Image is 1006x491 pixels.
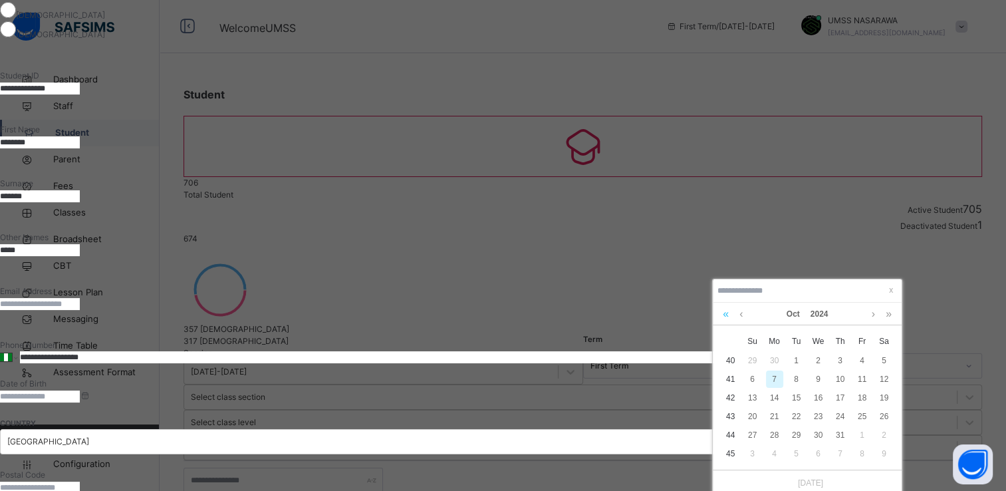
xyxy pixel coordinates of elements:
td: October 3, 2024 [829,351,851,370]
th: Thu [829,331,851,351]
td: October 17, 2024 [829,389,851,407]
td: 44 [719,426,741,444]
div: 26 [876,408,893,425]
div: 6 [810,445,827,462]
div: 19 [876,389,893,407]
div: 9 [876,445,893,462]
div: 29 [788,426,805,444]
a: Next month (PageDown) [868,303,878,325]
span: Tu [785,335,807,347]
th: Sun [741,331,763,351]
div: 28 [766,426,783,444]
div: 31 [832,426,849,444]
td: October 23, 2024 [807,407,829,426]
button: Open asap [953,444,993,484]
td: October 27, 2024 [741,426,763,444]
span: Mo [763,335,785,347]
a: Next year (Control + right) [882,303,895,325]
div: 7 [766,371,783,388]
td: October 5, 2024 [873,351,895,370]
div: 10 [832,371,849,388]
div: 16 [810,389,827,407]
th: Tue [785,331,807,351]
div: 13 [744,389,761,407]
span: We [807,335,829,347]
a: Oct [781,303,805,325]
div: 3 [832,352,849,369]
a: Last year (Control + left) [719,303,732,325]
div: 18 [854,389,871,407]
span: Th [829,335,851,347]
td: November 6, 2024 [807,444,829,463]
div: 9 [810,371,827,388]
td: November 1, 2024 [851,426,873,444]
div: 2 [810,352,827,369]
td: October 29, 2024 [785,426,807,444]
td: 45 [719,444,741,463]
div: 11 [854,371,871,388]
th: Sat [873,331,895,351]
div: 8 [788,371,805,388]
th: Mon [763,331,785,351]
div: 8 [854,445,871,462]
td: October 1, 2024 [785,351,807,370]
th: Fri [851,331,873,351]
td: October 18, 2024 [851,389,873,407]
td: October 14, 2024 [763,389,785,407]
td: October 2, 2024 [807,351,829,370]
a: [DATE] [791,477,823,489]
div: 24 [832,408,849,425]
div: [GEOGRAPHIC_DATA] [7,436,89,448]
div: 1 [788,352,805,369]
div: 22 [788,408,805,425]
td: September 30, 2024 [763,351,785,370]
td: November 9, 2024 [873,444,895,463]
a: Previous month (PageUp) [736,303,746,325]
div: 23 [810,408,827,425]
td: October 28, 2024 [763,426,785,444]
td: October 15, 2024 [785,389,807,407]
td: October 19, 2024 [873,389,895,407]
div: 30 [810,426,827,444]
div: 21 [766,408,783,425]
td: October 26, 2024 [873,407,895,426]
div: 6 [744,371,761,388]
td: 43 [719,407,741,426]
td: October 20, 2024 [741,407,763,426]
div: 14 [766,389,783,407]
td: October 16, 2024 [807,389,829,407]
div: 15 [788,389,805,407]
span: Su [741,335,763,347]
div: 1 [854,426,871,444]
td: September 29, 2024 [741,351,763,370]
td: October 24, 2024 [829,407,851,426]
div: 25 [854,408,871,425]
div: 27 [744,426,761,444]
td: October 30, 2024 [807,426,829,444]
td: November 3, 2024 [741,444,763,463]
div: 2 [876,426,893,444]
td: October 8, 2024 [785,370,807,389]
td: October 25, 2024 [851,407,873,426]
td: October 22, 2024 [785,407,807,426]
td: 41 [719,370,741,389]
td: October 12, 2024 [873,370,895,389]
td: November 4, 2024 [763,444,785,463]
td: October 11, 2024 [851,370,873,389]
span: Fr [851,335,873,347]
div: 4 [854,352,871,369]
label: [DEMOGRAPHIC_DATA] [16,10,105,20]
div: 12 [876,371,893,388]
div: 20 [744,408,761,425]
div: 7 [832,445,849,462]
div: 29 [744,352,761,369]
div: 3 [744,445,761,462]
a: 2024 [805,303,834,325]
label: [DEMOGRAPHIC_DATA] [16,29,105,39]
div: 5 [876,352,893,369]
td: October 31, 2024 [829,426,851,444]
td: November 8, 2024 [851,444,873,463]
th: Wed [807,331,829,351]
td: October 7, 2024 [763,370,785,389]
div: 30 [766,352,783,369]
